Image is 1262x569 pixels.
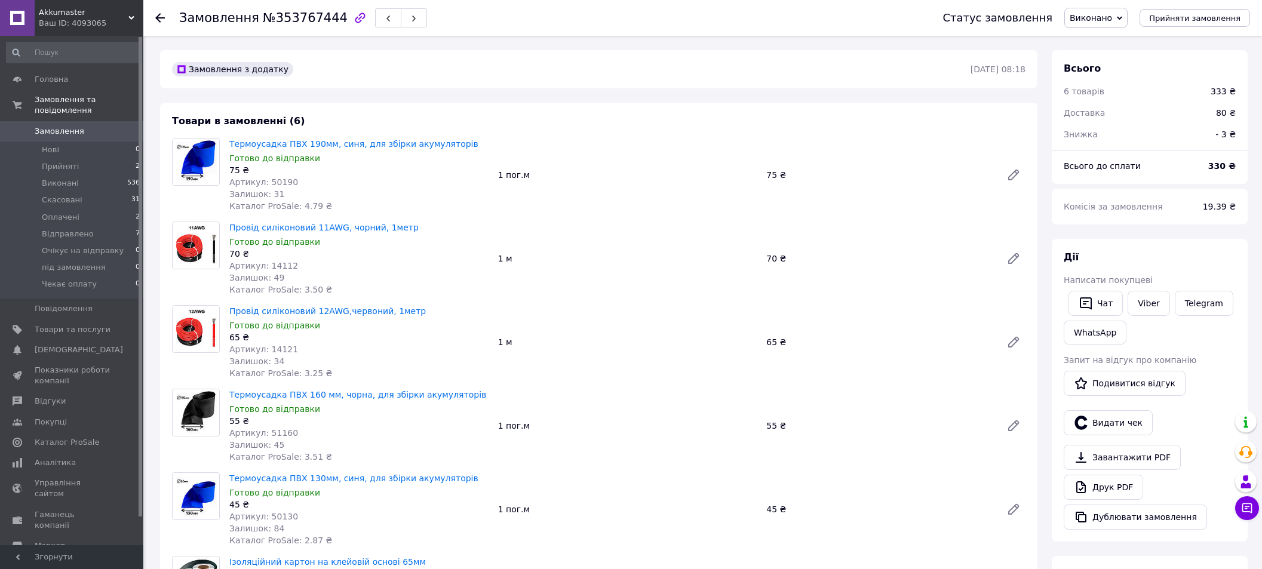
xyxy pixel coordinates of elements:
div: 55 ₴ [229,415,489,427]
a: Термоусадка ПВХ 130мм, синя, для збірки акумуляторів [229,473,478,483]
div: Повернутися назад [155,12,165,24]
a: Провід силіконовий 12AWG,червоний, 1метр [229,306,426,316]
span: 2 [136,212,140,223]
span: 536 [127,178,140,189]
span: 0 [136,144,140,155]
span: Замовлення [35,126,84,137]
span: Головна [35,74,68,85]
b: 330 ₴ [1208,161,1236,171]
span: Повідомлення [35,303,93,314]
span: Відправлено [42,229,94,239]
div: 1 м [493,334,762,350]
span: Аналітика [35,457,76,468]
span: Каталог ProSale: 3.25 ₴ [229,368,332,378]
a: WhatsApp [1064,321,1126,345]
span: Артикул: 51160 [229,428,298,438]
span: Замовлення [179,11,259,25]
span: Всього до сплати [1064,161,1141,171]
span: під замовлення [42,262,106,273]
span: Артикул: 14121 [229,345,298,354]
div: Ваш ID: 4093065 [39,18,143,29]
span: 31 [131,195,140,205]
div: 333 ₴ [1211,85,1236,97]
span: Написати покупцеві [1064,275,1153,285]
img: Провід силіконовий 11AWG, чорний, 1метр [173,222,219,269]
span: Комісія за замовлення [1064,202,1163,211]
a: Редагувати [1002,497,1025,521]
a: Редагувати [1002,247,1025,270]
span: Виконані [42,178,79,189]
a: Ізоляційний картон на клейовій основі 65мм [229,557,426,567]
div: 1 пог.м [493,417,762,434]
span: Запит на відгук про компанію [1064,355,1196,365]
button: Чат з покупцем [1235,496,1259,520]
span: Управління сайтом [35,478,110,499]
span: Прийняті [42,161,79,172]
span: Готово до відправки [229,237,320,247]
div: 45 ₴ [762,501,997,518]
span: 0 [136,262,140,273]
div: 65 ₴ [762,334,997,350]
span: Оплачені [42,212,79,223]
div: 1 м [493,250,762,267]
span: Готово до відправки [229,488,320,497]
span: №353767444 [263,11,348,25]
span: [DEMOGRAPHIC_DATA] [35,345,123,355]
img: Термоусадка ПВХ 190мм, синя, для збірки акумуляторів [173,139,219,185]
span: Каталог ProSale: 3.50 ₴ [229,285,332,294]
div: 65 ₴ [229,331,489,343]
span: Akkumaster [39,7,128,18]
span: Товари та послуги [35,324,110,335]
span: Гаманець компанії [35,509,110,531]
span: Дії [1064,251,1079,263]
span: Артикул: 50130 [229,512,298,521]
a: Viber [1128,291,1169,316]
span: Доставка [1064,108,1105,118]
span: Каталог ProSale [35,437,99,448]
span: Прийняти замовлення [1149,14,1240,23]
span: 6 товарів [1064,87,1104,96]
div: Статус замовлення [942,12,1052,24]
a: Подивитися відгук [1064,371,1186,396]
div: 1 пог.м [493,167,762,183]
span: Відгуки [35,396,66,407]
a: Провід силіконовий 11AWG, чорний, 1метр [229,223,419,232]
span: Готово до відправки [229,153,320,163]
a: Завантажити PDF [1064,445,1181,470]
span: Всього [1064,63,1101,74]
div: 1 пог.м [493,501,762,518]
a: Друк PDF [1064,475,1143,500]
button: Видати чек [1064,410,1153,435]
span: 0 [136,279,140,290]
span: Каталог ProSale: 3.51 ₴ [229,452,332,462]
a: Редагувати [1002,163,1025,187]
div: 75 ₴ [229,164,489,176]
span: Маркет [35,540,65,551]
span: Каталог ProSale: 4.79 ₴ [229,201,332,211]
div: 70 ₴ [229,248,489,260]
a: Термоусадка ПВХ 190мм, синя, для збірки акумуляторів [229,139,478,149]
span: Готово до відправки [229,321,320,330]
img: Провід силіконовий 12AWG,червоний, 1метр [173,306,219,352]
div: - 3 ₴ [1208,121,1243,147]
span: Залишок: 34 [229,356,284,366]
span: Показники роботи компанії [35,365,110,386]
span: Артикул: 14112 [229,261,298,270]
div: 45 ₴ [229,499,489,510]
a: Редагувати [1002,414,1025,438]
span: Товари в замовленні (6) [172,115,305,127]
time: [DATE] 08:18 [971,64,1025,74]
div: 70 ₴ [762,250,997,267]
span: 7 [136,229,140,239]
div: Замовлення з додатку [172,62,293,76]
span: Залишок: 84 [229,524,284,533]
span: Артикул: 50190 [229,177,298,187]
span: Каталог ProSale: 2.87 ₴ [229,536,332,545]
span: Замовлення та повідомлення [35,94,143,116]
span: Покупці [35,417,67,427]
span: Залишок: 45 [229,440,284,450]
div: 55 ₴ [762,417,997,434]
button: Прийняти замовлення [1140,9,1250,27]
div: 80 ₴ [1209,100,1243,126]
button: Дублювати замовлення [1064,505,1207,530]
